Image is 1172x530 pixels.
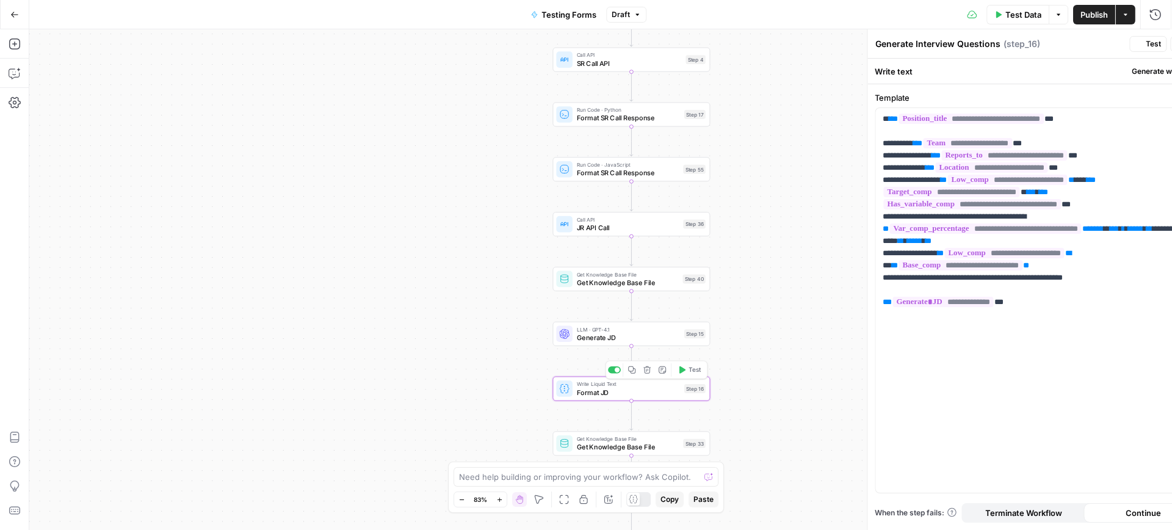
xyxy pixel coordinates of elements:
span: Get Knowledge Base File [577,435,679,443]
button: Test [1129,36,1167,52]
span: Copy [660,494,679,505]
span: Publish [1080,9,1108,21]
div: Step 36 [683,220,706,229]
span: Format SR Call Response [577,168,679,178]
div: Step 17 [684,110,706,119]
g: Edge from step_16 to step_33 [630,401,633,430]
span: Test [689,365,701,374]
div: Get Knowledge Base FileGet Knowledge Base FileStep 40 [553,267,711,291]
span: Get Knowledge Base File [577,442,679,452]
button: Draft [606,7,646,23]
span: Test Data [1005,9,1041,21]
div: Step 40 [682,274,705,283]
div: Run Code · PythonFormat SR Call ResponseStep 17 [553,102,711,126]
span: Call API [577,216,679,223]
g: Edge from step_55 to step_36 [630,181,633,211]
div: Step 15 [684,329,706,338]
a: When the step fails: [875,507,957,518]
span: Terminate Workflow [985,507,1062,519]
span: Write Liquid Text [577,380,681,388]
g: Edge from step_4 to step_17 [630,72,633,101]
button: Copy [656,492,684,507]
span: Run Code · Python [577,106,681,114]
span: 83% [474,495,487,504]
div: Step 16 [684,384,706,393]
span: LLM · GPT-4.1 [577,325,681,333]
span: Get Knowledge Base File [577,270,679,278]
div: LLM · GPT-4.1Generate JDStep 15 [553,322,711,346]
span: Continue [1126,507,1161,519]
div: Step 55 [683,165,706,174]
span: Get Knowledge Base File [577,277,679,288]
button: Test [673,363,705,377]
g: Edge from step_12 to step_4 [630,17,633,46]
button: Terminate Workflow [964,503,1083,523]
button: Publish [1073,5,1115,24]
span: Draft [612,9,630,20]
g: Edge from step_36 to step_40 [630,236,633,266]
button: Testing Forms [524,5,604,24]
span: Testing Forms [541,9,596,21]
button: Test Data [986,5,1049,24]
div: Get Knowledge Base FileGet Knowledge Base FileStep 33 [553,431,711,456]
div: Step 33 [683,439,706,448]
span: Generate JD [577,332,681,343]
span: Format JD [577,387,681,397]
span: ( step_16 ) [1004,38,1040,50]
div: Write Liquid TextFormat JDStep 16Test [553,377,711,401]
g: Edge from step_17 to step_55 [630,126,633,156]
span: JR API Call [577,223,679,233]
div: Run Code · JavaScriptFormat SR Call ResponseStep 55 [553,157,711,181]
div: Call APISR Call APIStep 4 [553,48,711,72]
div: Call APIJR API CallStep 36 [553,212,711,236]
textarea: Generate Interview Questions [875,38,1000,50]
span: Test [1146,38,1161,49]
button: Paste [689,492,718,507]
span: Format SR Call Response [577,113,681,123]
span: SR Call API [577,58,682,68]
div: Step 4 [685,55,705,64]
span: Paste [693,494,714,505]
span: Call API [577,51,682,59]
g: Edge from step_40 to step_15 [630,291,633,321]
span: Run Code · JavaScript [577,161,679,169]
